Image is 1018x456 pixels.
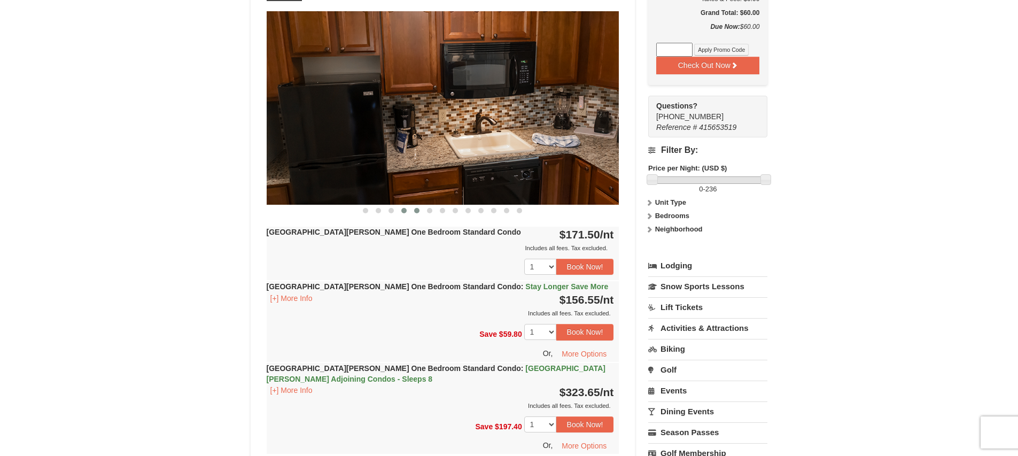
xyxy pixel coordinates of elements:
strong: $171.50 [559,228,614,241]
h5: Grand Total: $60.00 [656,7,759,18]
button: More Options [555,438,613,454]
span: 0 [699,185,703,193]
button: Book Now! [556,324,614,340]
span: /nt [600,293,614,306]
strong: Bedrooms [655,212,689,220]
span: $323.65 [559,386,600,398]
a: Lift Tickets [648,297,767,317]
span: /nt [600,228,614,241]
span: Or, [543,349,553,357]
div: Includes all fees. Tax excluded. [267,308,614,319]
a: Dining Events [648,401,767,421]
div: Includes all fees. Tax excluded. [267,400,614,411]
span: : [521,364,524,373]
div: Includes all fees. Tax excluded. [267,243,614,253]
button: [+] More Info [267,292,316,304]
a: Season Passes [648,422,767,442]
h4: Filter By: [648,145,767,155]
strong: [GEOGRAPHIC_DATA][PERSON_NAME] One Bedroom Standard Condo [267,364,605,383]
span: $156.55 [559,293,600,306]
a: Activities & Attractions [648,318,767,338]
span: : [521,282,524,291]
strong: Questions? [656,102,697,110]
span: $197.40 [495,422,522,430]
button: Book Now! [556,259,614,275]
a: Golf [648,360,767,380]
button: More Options [555,346,613,362]
span: Stay Longer Save More [525,282,608,291]
strong: Due Now: [710,23,740,30]
label: - [648,184,767,195]
button: Apply Promo Code [694,44,749,56]
span: Save [475,422,493,430]
span: /nt [600,386,614,398]
a: Lodging [648,256,767,275]
strong: [GEOGRAPHIC_DATA][PERSON_NAME] One Bedroom Standard Condo [267,228,521,236]
span: 415653519 [699,123,736,132]
div: $60.00 [656,21,759,43]
button: Check Out Now [656,57,759,74]
span: Reference # [656,123,697,132]
strong: Price per Night: (USD $) [648,164,727,172]
a: Events [648,381,767,400]
a: Snow Sports Lessons [648,276,767,296]
strong: Unit Type [655,198,686,206]
span: [PHONE_NUMBER] [656,101,748,121]
img: 18876286-193-92017df9.jpg [267,11,619,204]
button: [+] More Info [267,384,316,396]
a: Biking [648,339,767,359]
span: Or, [543,441,553,450]
span: $59.80 [499,330,522,338]
strong: Neighborhood [655,225,703,233]
span: [GEOGRAPHIC_DATA][PERSON_NAME] Adjoining Condos - Sleeps 8 [267,364,605,383]
strong: [GEOGRAPHIC_DATA][PERSON_NAME] One Bedroom Standard Condo [267,282,609,291]
span: 236 [705,185,717,193]
button: Book Now! [556,416,614,432]
span: Save [479,330,497,338]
